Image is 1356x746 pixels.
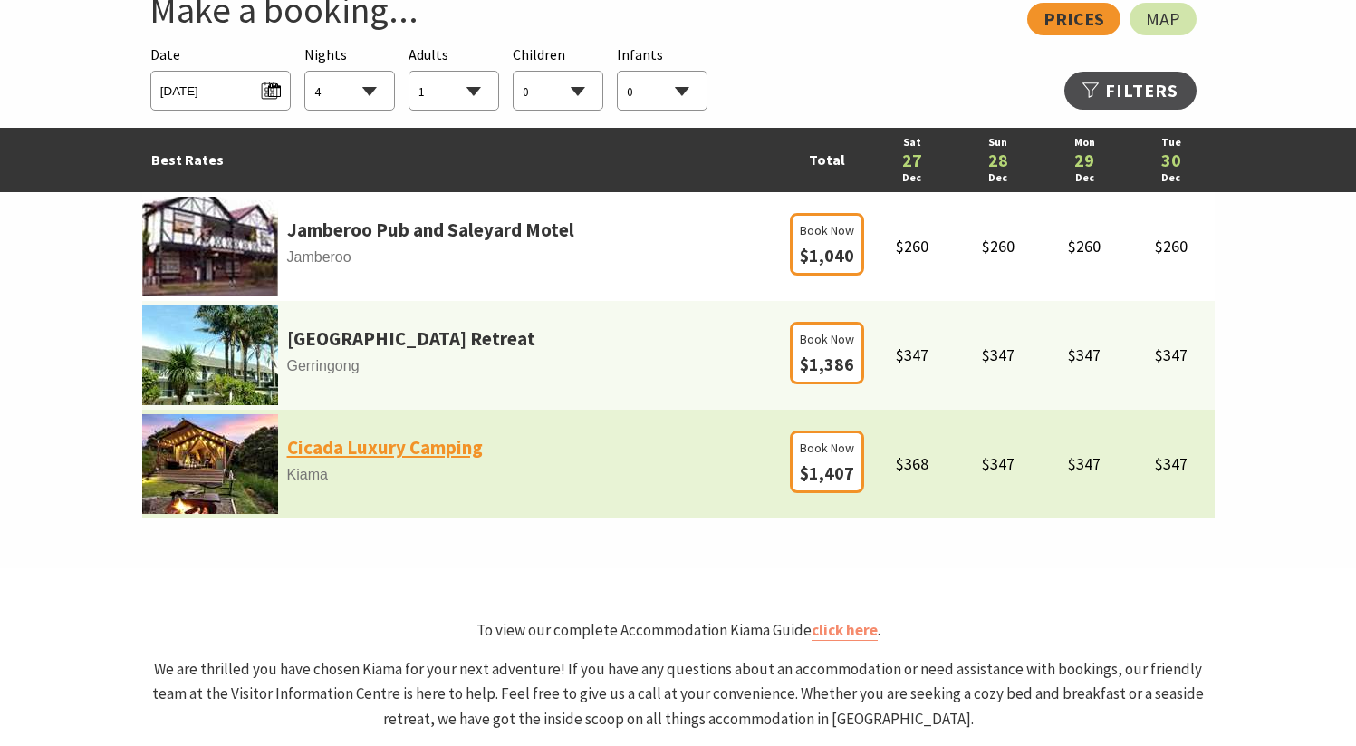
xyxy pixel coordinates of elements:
[142,618,1215,643] p: To view our complete Accommodation Kiama Guide .
[1137,151,1205,170] a: 30
[142,657,1215,731] p: We are thrilled you have chosen Kiama for your next adventure! If you have any questions about an...
[142,354,785,378] span: Gerringong
[1051,170,1119,187] a: Dec
[150,45,180,63] span: Date
[287,215,574,246] a: Jamberoo Pub and Saleyard Motel
[409,45,448,63] span: Adults
[964,170,1032,187] a: Dec
[812,620,878,641] a: click here
[142,305,278,405] img: parkridgea.jpg
[1051,151,1119,170] a: 29
[287,432,483,463] a: Cicada Luxury Camping
[878,134,946,151] a: Sat
[878,170,946,187] a: Dec
[896,453,928,474] span: $368
[1146,12,1180,26] span: Map
[160,76,281,101] span: [DATE]
[513,45,565,63] span: Children
[304,44,395,111] div: Choose a number of nights
[1068,344,1101,365] span: $347
[142,128,785,192] td: Best Rates
[878,151,946,170] a: 27
[896,344,928,365] span: $347
[142,463,785,487] span: Kiama
[1068,453,1101,474] span: $347
[964,151,1032,170] a: 28
[785,128,869,192] td: Total
[982,236,1015,257] span: $260
[800,220,854,240] span: Book Now
[1137,170,1205,187] a: Dec
[142,197,278,296] img: Footballa.jpg
[1155,453,1188,474] span: $347
[964,134,1032,151] a: Sun
[142,414,278,514] img: cicadalc-primary-31d37d92-1cfa-4b29-b30e-8e55f9b407e4.jpg
[1130,3,1197,35] a: Map
[1051,134,1119,151] a: Mon
[800,329,854,349] span: Book Now
[800,438,854,458] span: Book Now
[1137,134,1205,151] a: Tue
[1155,344,1188,365] span: $347
[1155,236,1188,257] span: $260
[800,244,854,266] span: $1,040
[790,356,864,374] a: Book Now $1,386
[800,353,854,375] span: $1,386
[617,45,663,63] span: Infants
[1068,236,1101,257] span: $260
[287,324,535,354] a: [GEOGRAPHIC_DATA] Retreat
[304,44,347,67] span: Nights
[142,246,785,269] span: Jamberoo
[800,461,854,484] span: $1,407
[790,465,864,483] a: Book Now $1,407
[896,236,928,257] span: $260
[790,247,864,266] a: Book Now $1,040
[982,453,1015,474] span: $347
[150,44,291,111] div: Please choose your desired arrival date
[982,344,1015,365] span: $347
